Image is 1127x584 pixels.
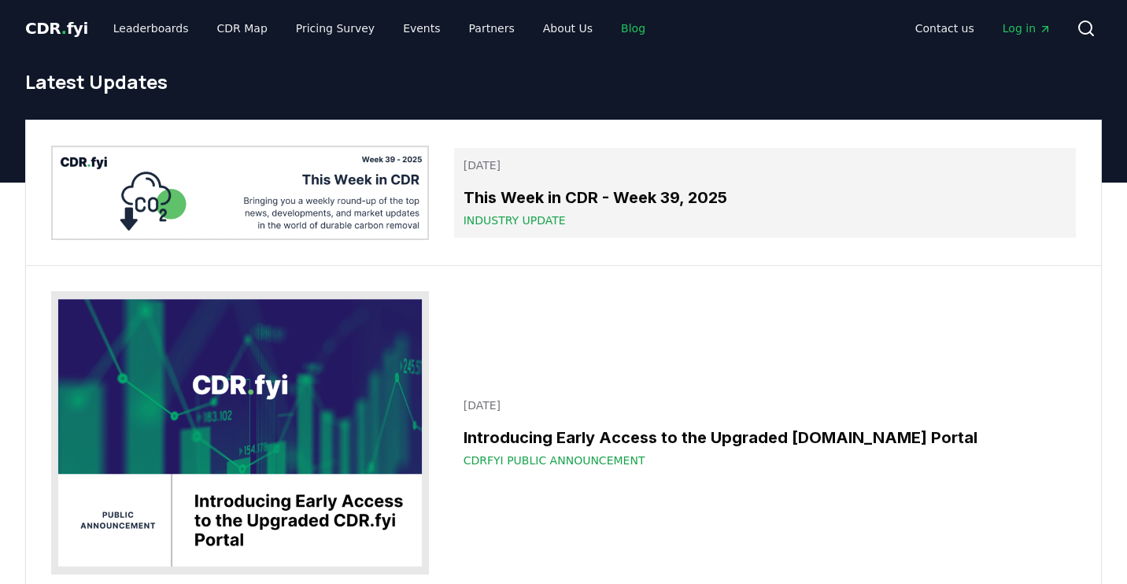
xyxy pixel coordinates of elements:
[390,14,453,43] a: Events
[530,14,605,43] a: About Us
[903,14,987,43] a: Contact us
[464,397,1066,413] p: [DATE]
[464,213,566,228] span: Industry Update
[454,148,1076,238] a: [DATE]This Week in CDR - Week 39, 2025Industry Update
[25,19,88,38] span: CDR fyi
[25,17,88,39] a: CDR.fyi
[61,19,67,38] span: .
[464,453,645,468] span: CDRfyi Public Announcement
[1003,20,1051,36] span: Log in
[454,388,1076,478] a: [DATE]Introducing Early Access to the Upgraded [DOMAIN_NAME] PortalCDRfyi Public Announcement
[464,426,1066,449] h3: Introducing Early Access to the Upgraded [DOMAIN_NAME] Portal
[464,157,1066,173] p: [DATE]
[101,14,201,43] a: Leaderboards
[205,14,280,43] a: CDR Map
[101,14,658,43] nav: Main
[283,14,387,43] a: Pricing Survey
[608,14,658,43] a: Blog
[903,14,1064,43] nav: Main
[25,69,1102,94] h1: Latest Updates
[464,186,1066,209] h3: This Week in CDR - Week 39, 2025
[51,291,429,575] img: Introducing Early Access to the Upgraded CDR.fyi Portal blog post image
[990,14,1064,43] a: Log in
[456,14,527,43] a: Partners
[51,146,429,240] img: This Week in CDR - Week 39, 2025 blog post image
